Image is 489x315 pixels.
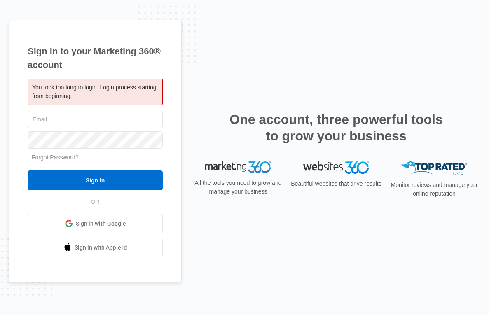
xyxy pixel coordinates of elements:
[227,111,445,144] h2: One account, three powerful tools to grow your business
[205,161,271,173] img: Marketing 360
[401,161,467,175] img: Top Rated Local
[76,219,126,228] span: Sign in with Google
[290,180,382,188] p: Beautiful websites that drive results
[32,84,156,99] span: You took too long to login. Login process starting from beginning.
[32,154,79,161] a: Forgot Password?
[192,179,284,196] p: All the tools you need to grow and manage your business
[28,170,163,190] input: Sign In
[303,161,369,173] img: Websites 360
[28,238,163,257] a: Sign in with Apple Id
[28,214,163,233] a: Sign in with Google
[75,243,127,252] span: Sign in with Apple Id
[85,198,105,206] span: OR
[28,44,163,72] h1: Sign in to your Marketing 360® account
[388,181,480,198] p: Monitor reviews and manage your online reputation
[28,111,163,128] input: Email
